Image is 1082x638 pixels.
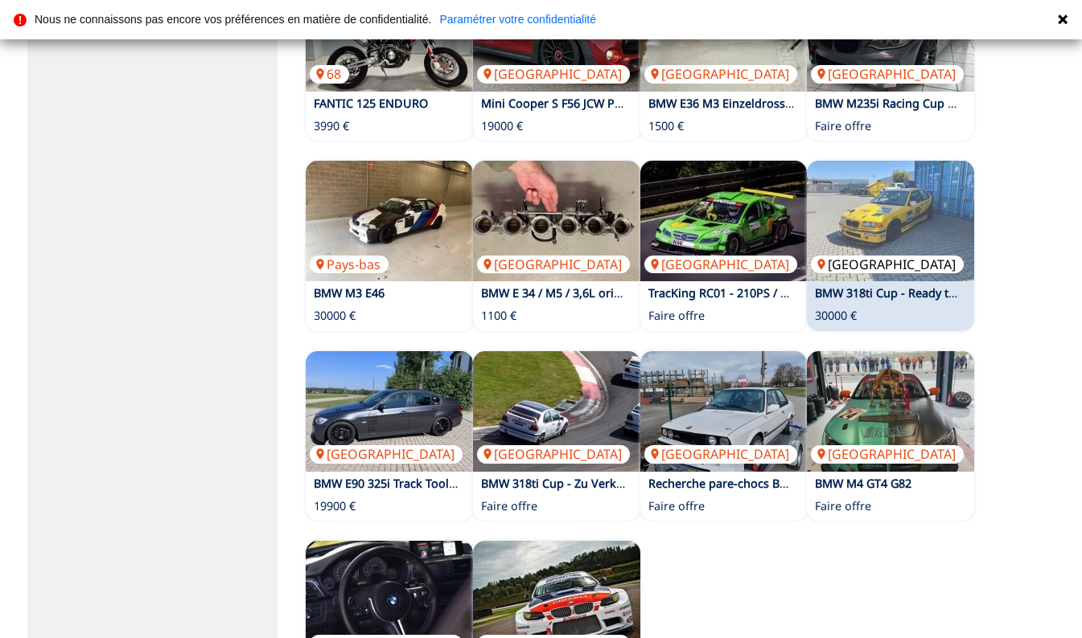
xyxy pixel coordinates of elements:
p: 1500 € [648,118,684,134]
p: Faire offre [648,308,705,324]
a: BMW E90 325i Track Tool mit Straßenzulassung[GEOGRAPHIC_DATA] [306,351,473,472]
img: BMW E90 325i Track Tool mit Straßenzulassung [306,351,473,472]
a: BMW M3 E46Pays-bas [306,161,473,281]
p: Faire offre [648,498,705,514]
a: BMW M4 GT4 G82 [815,476,911,491]
a: BMW 318ti Cup - Ready to Race[GEOGRAPHIC_DATA] [807,161,974,281]
p: 3990 € [314,118,349,134]
a: BMW 318ti Cup - Zu Verkaufen[GEOGRAPHIC_DATA] [473,351,640,472]
p: Faire offre [815,118,871,134]
p: 30000 € [314,308,356,324]
p: Faire offre [815,498,871,514]
a: FANTIC 125 ENDURO [314,96,428,111]
a: TracKing RC01 - 210PS / 500Kg - sofort einsatzbereit![GEOGRAPHIC_DATA] [640,161,808,281]
p: [GEOGRAPHIC_DATA] [477,65,630,83]
p: Nous ne connaissons pas encore vos préférences en matière de confidentialité. [35,14,431,25]
p: Faire offre [481,498,537,514]
p: [GEOGRAPHIC_DATA] [477,445,630,463]
p: [GEOGRAPHIC_DATA] [811,65,964,83]
a: BMW E 34 / M5 / 3,6L originale gebrauchte Drosselklappe [481,285,796,301]
p: [GEOGRAPHIC_DATA] [644,65,797,83]
p: Pays-bas [310,256,389,273]
img: BMW 318ti Cup - Ready to Race [807,161,974,281]
a: Recherche pare-chocs BMW E30 phase 2 idem[GEOGRAPHIC_DATA] [640,351,808,472]
img: BMW M4 GT4 G82 [807,351,974,472]
p: [GEOGRAPHIC_DATA] [811,445,964,463]
a: BMW M3 E46 [314,285,385,301]
p: [GEOGRAPHIC_DATA] [811,256,964,273]
a: BMW M4 GT4 G82[GEOGRAPHIC_DATA] [807,351,974,472]
img: BMW M3 E46 [306,161,473,281]
img: BMW E 34 / M5 / 3,6L originale gebrauchte Drosselklappe [473,161,640,281]
a: Paramétrer votre confidentialité [439,14,596,25]
a: Mini Cooper S F56 JCW Pro Kit Recaro [481,96,685,111]
a: BMW E 34 / M5 / 3,6L originale gebrauchte Drosselklappe[GEOGRAPHIC_DATA] [473,161,640,281]
p: 30000 € [815,308,857,324]
a: BMW 318ti Cup - Zu Verkaufen [481,476,648,491]
p: [GEOGRAPHIC_DATA] [310,445,463,463]
a: TracKing RC01 - 210PS / 500Kg - sofort einsatzbereit! [648,285,935,301]
a: Recherche pare-chocs BMW E30 phase 2 idem [648,476,899,491]
a: BMW E90 325i Track Tool mit Straßenzulassung [314,476,571,491]
p: 19000 € [481,118,523,134]
p: 68 [310,65,349,83]
p: [GEOGRAPHIC_DATA] [644,256,797,273]
p: [GEOGRAPHIC_DATA] [644,445,797,463]
a: BMW 318ti Cup - Ready to Race [815,285,985,301]
img: BMW 318ti Cup - Zu Verkaufen [473,351,640,472]
p: [GEOGRAPHIC_DATA] [477,256,630,273]
p: 1100 € [481,308,516,324]
img: TracKing RC01 - 210PS / 500Kg - sofort einsatzbereit! [640,161,808,281]
p: 19900 € [314,498,356,514]
a: BMW E36 M3 Einzeldrosselklappe incl Einspritzdüsen [648,96,939,111]
img: Recherche pare-chocs BMW E30 phase 2 idem [640,351,808,472]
